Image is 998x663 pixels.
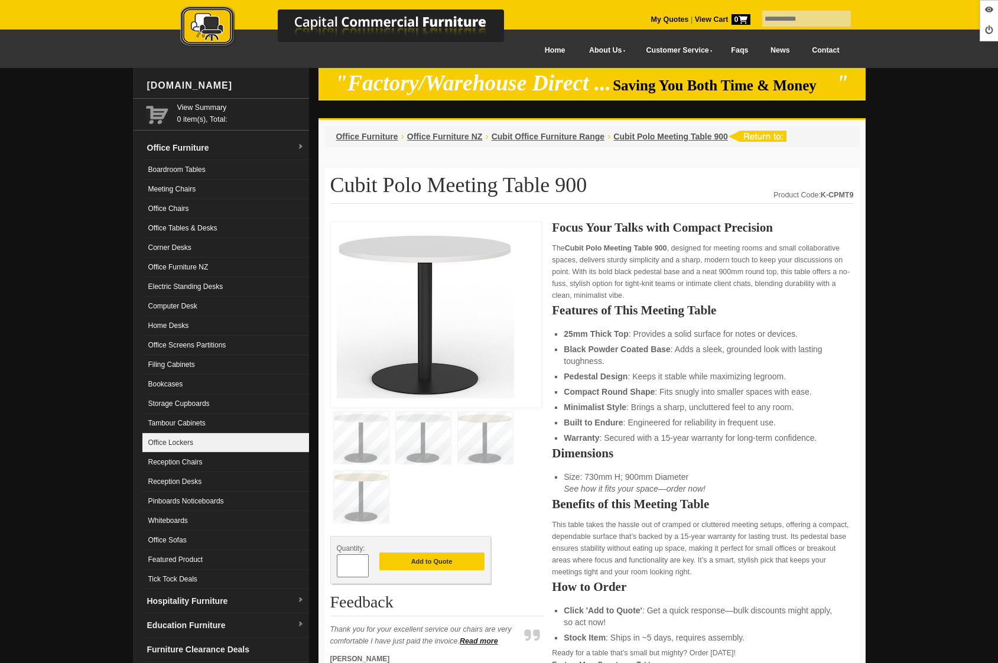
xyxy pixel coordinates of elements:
[564,402,626,412] strong: Minimalist Style
[651,15,689,24] a: My Quotes
[693,15,750,24] a: View Cart0
[142,297,309,316] a: Computer Desk
[552,498,853,510] h2: Benefits of this Meeting Table
[142,199,309,219] a: Office Chairs
[142,511,309,531] a: Whiteboards
[142,238,309,258] a: Corner Desks
[330,174,854,204] h1: Cubit Polo Meeting Table 900
[564,370,841,382] li: : Keeps it stable while maximizing legroom.
[564,372,628,381] strong: Pedestal Design
[564,484,706,493] em: See how it fits your space—order now!
[821,191,854,199] strong: K-CPMT9
[552,304,853,316] h2: Features of This Meeting Table
[142,613,309,638] a: Education Furnituredropdown
[297,144,304,151] img: dropdown
[142,570,309,589] a: Tick Tock Deals
[142,68,309,103] div: [DOMAIN_NAME]
[564,471,841,495] li: Size: 730mm H; 900mm Diameter
[565,244,667,252] strong: Cubit Polo Meeting Table 900
[576,37,633,64] a: About Us
[337,228,514,398] img: Cubit Polo Meeting Table 900
[633,37,720,64] a: Customer Service
[552,222,853,233] h2: Focus Your Talks with Compact Precision
[142,160,309,180] a: Boardroom Tables
[728,131,786,142] img: return to
[564,433,599,443] strong: Warranty
[564,343,841,367] li: : Adds a sleek, grounded look with lasting toughness.
[695,15,750,24] strong: View Cart
[564,328,841,340] li: : Provides a solid surface for notes or devices.
[773,189,853,201] div: Product Code:
[142,453,309,472] a: Reception Chairs
[148,6,561,53] a: Capital Commercial Furniture Logo
[142,316,309,336] a: Home Desks
[142,531,309,550] a: Office Sofas
[297,621,304,628] img: dropdown
[330,623,519,647] p: Thank you for your excellent service our chairs are very comfortable I have just paid the invoice.
[460,637,498,645] a: Read more
[564,633,606,642] strong: Stock Item
[564,432,841,444] li: : Secured with a 15-year warranty for long-term confidence.
[142,277,309,297] a: Electric Standing Desks
[297,597,304,604] img: dropdown
[142,336,309,355] a: Office Screens Partitions
[142,492,309,511] a: Pinboards Noticeboards
[148,6,561,49] img: Capital Commercial Furniture Logo
[564,386,841,398] li: : Fits snugly into smaller spaces with ease.
[759,37,801,64] a: News
[142,414,309,433] a: Tambour Cabinets
[564,329,628,339] strong: 25mm Thick Top
[492,132,604,141] a: Cubit Office Furniture Range
[732,14,750,25] span: 0
[801,37,850,64] a: Contact
[720,37,760,64] a: Faqs
[552,447,853,459] h2: Dimensions
[142,394,309,414] a: Storage Cupboards
[142,589,309,613] a: Hospitality Furnituredropdown
[337,544,365,552] span: Quantity:
[401,131,404,142] li: ›
[552,581,853,593] h2: How to Order
[379,552,485,570] button: Add to Quote
[330,593,543,616] h2: Feedback
[142,136,309,160] a: Office Furnituredropdown
[564,632,841,643] li: : Ships in ~5 days, requires assembly.
[142,433,309,453] a: Office Lockers
[335,71,611,95] em: "Factory/Warehouse Direct ...
[142,375,309,394] a: Bookcases
[485,131,488,142] li: ›
[564,604,841,628] li: : Get a quick response—bulk discounts might apply, so act now!
[336,132,398,141] a: Office Furniture
[607,131,610,142] li: ›
[177,102,304,113] a: View Summary
[552,519,853,578] p: This table takes the hassle out of cramped or cluttered meeting setups, offering a compact, depen...
[142,180,309,199] a: Meeting Chairs
[836,71,849,95] em: "
[564,417,841,428] li: : Engineered for reliability in frequent use.
[552,242,853,301] p: The , designed for meeting rooms and small collaborative spaces, delivers sturdy simplicity and a...
[142,258,309,277] a: Office Furniture NZ
[564,606,642,615] strong: Click 'Add to Quote'
[564,387,655,396] strong: Compact Round Shape
[142,550,309,570] a: Featured Product
[613,132,727,141] a: Cubit Polo Meeting Table 900
[564,418,623,427] strong: Built to Endure
[564,401,841,413] li: : Brings a sharp, uncluttered feel to any room.
[407,132,483,141] a: Office Furniture NZ
[142,219,309,238] a: Office Tables & Desks
[177,102,304,123] span: 0 item(s), Total:
[142,355,309,375] a: Filing Cabinets
[564,344,671,354] strong: Black Powder Coated Base
[142,472,309,492] a: Reception Desks
[142,638,309,662] a: Furniture Clearance Deals
[613,77,834,93] span: Saving You Both Time & Money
